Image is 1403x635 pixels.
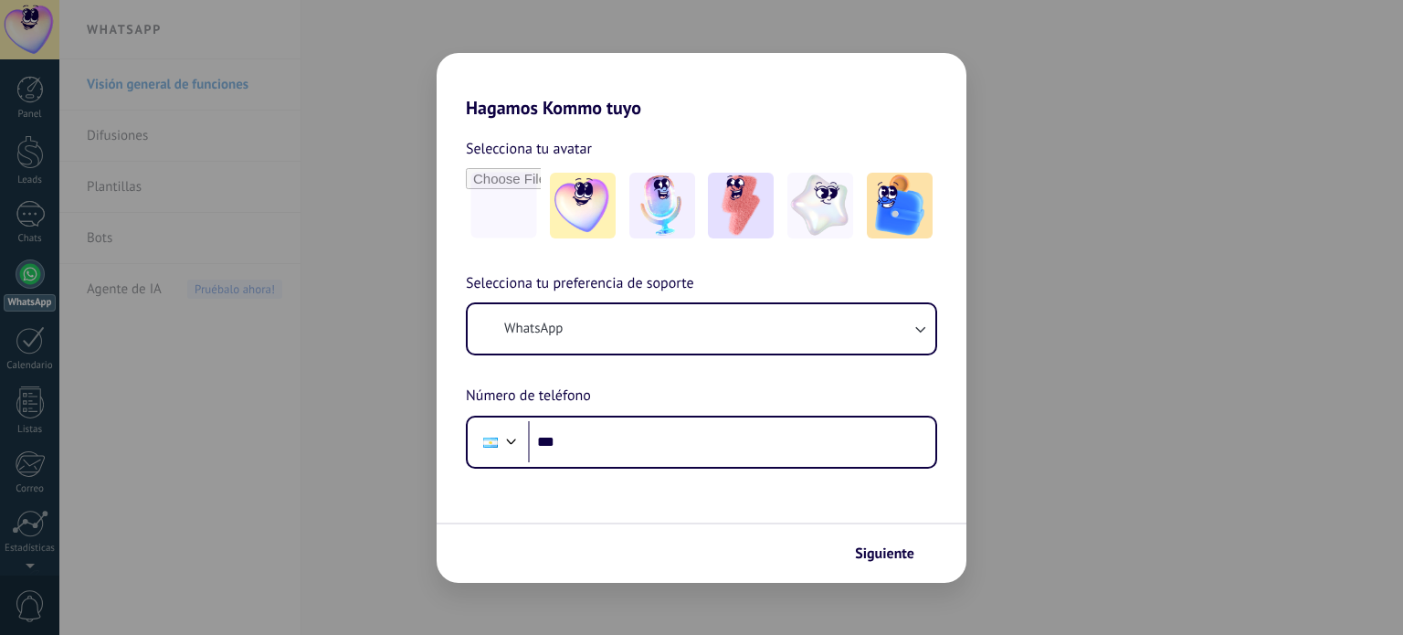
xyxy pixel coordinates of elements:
h2: Hagamos Kommo tuyo [437,53,966,119]
span: Selecciona tu preferencia de soporte [466,272,694,296]
img: -1.jpeg [550,173,616,238]
img: -5.jpeg [867,173,933,238]
span: Selecciona tu avatar [466,137,592,161]
div: Argentina: + 54 [473,423,508,461]
span: WhatsApp [504,320,563,338]
img: -3.jpeg [708,173,774,238]
span: Número de teléfono [466,385,591,408]
img: -4.jpeg [787,173,853,238]
button: WhatsApp [468,304,935,354]
img: -2.jpeg [629,173,695,238]
span: Siguiente [855,547,914,560]
button: Siguiente [847,538,939,569]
